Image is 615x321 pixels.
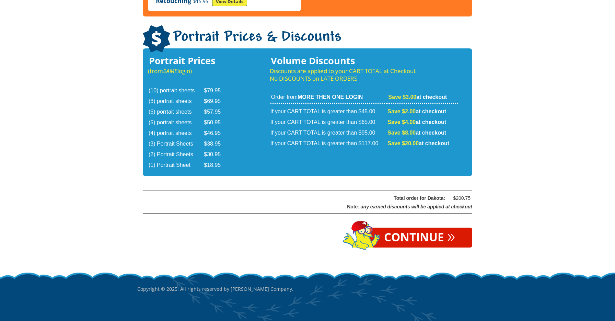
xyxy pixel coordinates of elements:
[204,160,229,170] td: $18.95
[137,272,478,307] p: Copyright © 2025. All rights reserved by [PERSON_NAME] Company.
[149,118,203,128] td: (5) portrait sheets
[270,93,387,104] td: Order from
[270,139,387,149] td: If your CART TOTAL is greater than $117.00
[148,57,230,65] h3: Portrait Prices
[270,57,459,65] h3: Volume Discounts
[160,194,445,203] div: Total order for Dakota:
[149,107,203,117] td: (6) porrtait sheets
[361,204,472,209] span: any earned discounts will be applied at checkout
[149,150,203,160] td: (2) Portrait Sheets
[149,139,203,149] td: (3) Portrait Sheets
[387,130,446,136] strong: at checkout
[447,232,455,239] span: »
[450,194,471,203] div: $200.75
[387,140,419,146] span: Save $20.00
[148,67,230,75] p: (from login)
[367,228,472,248] a: Continue»
[387,130,416,136] span: Save $8.00
[149,160,203,170] td: (1) Portrait Sheet
[163,67,177,75] em: SAME
[143,25,472,54] h1: Portrait Prices & Discounts
[387,108,416,114] span: Save $2.00
[204,107,229,117] td: $57.95
[270,67,459,82] p: Discounts are applied to your CART TOTAL at Checkout No DISCOUNTS on LATE ORDERS
[149,86,203,96] td: (10) portrait sheets
[387,119,416,125] span: Save $4.00
[270,117,387,127] td: If your CART TOTAL is greater than $65.00
[347,204,359,209] span: Note:
[388,94,416,100] span: Save $3.00
[204,128,229,138] td: $46.95
[149,128,203,138] td: (4) portrait sheets
[270,104,387,117] td: If your CART TOTAL is greater than $45.00
[388,94,447,100] strong: at checkout
[204,150,229,160] td: $30.95
[204,96,229,106] td: $69.95
[387,119,446,125] strong: at checkout
[387,140,449,146] strong: at checkout
[270,128,387,138] td: If your CART TOTAL is greater than $95.00
[298,94,363,100] strong: MORE THEN ONE LOGIN
[204,86,229,96] td: $79.95
[149,96,203,106] td: (8) portrait sheets
[204,118,229,128] td: $50.95
[387,108,446,114] strong: at checkout
[204,139,229,149] td: $38.95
